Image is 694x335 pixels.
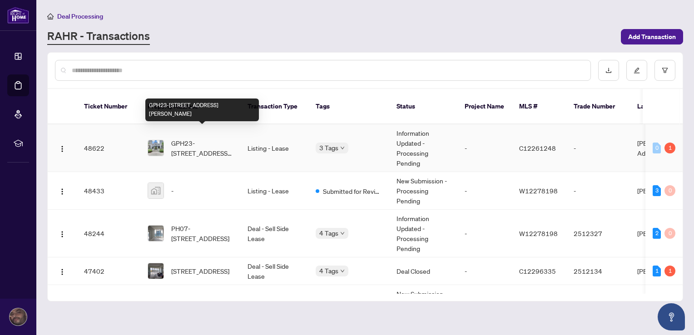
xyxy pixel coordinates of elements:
[654,60,675,81] button: filter
[457,124,512,172] td: -
[512,89,566,124] th: MLS #
[626,60,647,81] button: edit
[389,257,457,285] td: Deal Closed
[10,308,27,325] img: Profile Icon
[653,185,661,196] div: 3
[340,269,345,273] span: down
[148,226,164,241] img: thumbnail-img
[598,60,619,81] button: download
[47,13,54,20] span: home
[240,124,308,172] td: Listing - Lease
[664,266,675,276] div: 1
[664,228,675,239] div: 0
[519,229,558,237] span: W12278198
[653,228,661,239] div: 2
[621,29,683,44] button: Add Transaction
[77,285,140,323] td: 47398
[55,226,69,241] button: Logo
[171,186,173,196] span: -
[55,264,69,278] button: Logo
[566,285,630,323] td: 2512134
[653,143,661,153] div: 0
[566,210,630,257] td: 2512327
[77,89,140,124] th: Ticket Number
[148,263,164,279] img: thumbnail-img
[389,172,457,210] td: New Submission - Processing Pending
[55,141,69,155] button: Logo
[389,89,457,124] th: Status
[148,140,164,156] img: thumbnail-img
[145,99,259,121] div: GPH23-[STREET_ADDRESS][PERSON_NAME]
[55,183,69,198] button: Logo
[319,228,338,238] span: 4 Tags
[77,257,140,285] td: 47402
[319,143,338,153] span: 3 Tags
[59,268,66,276] img: Logo
[389,285,457,323] td: New Submission - Processing Pending
[662,67,668,74] span: filter
[77,124,140,172] td: 48622
[566,257,630,285] td: 2512134
[664,143,675,153] div: 1
[148,183,164,198] img: thumbnail-img
[457,285,512,323] td: -
[240,210,308,257] td: Deal - Sell Side Lease
[77,172,140,210] td: 48433
[59,145,66,153] img: Logo
[340,231,345,236] span: down
[319,266,338,276] span: 4 Tags
[664,185,675,196] div: 0
[634,67,640,74] span: edit
[389,210,457,257] td: Information Updated - Processing Pending
[240,89,308,124] th: Transaction Type
[566,172,630,210] td: -
[140,89,240,124] th: Property Address
[457,210,512,257] td: -
[171,138,233,158] span: GPH23-[STREET_ADDRESS][PERSON_NAME]
[240,285,308,323] td: Listing - Lease
[658,303,685,330] button: Open asap
[171,223,233,243] span: PH07-[STREET_ADDRESS]
[308,89,389,124] th: Tags
[389,124,457,172] td: Information Updated - Processing Pending
[240,257,308,285] td: Deal - Sell Side Lease
[7,7,29,24] img: logo
[519,267,556,275] span: C12296335
[566,124,630,172] td: -
[59,231,66,238] img: Logo
[323,186,382,196] span: Submitted for Review
[57,12,103,20] span: Deal Processing
[457,89,512,124] th: Project Name
[240,172,308,210] td: Listing - Lease
[59,188,66,195] img: Logo
[566,89,630,124] th: Trade Number
[605,67,612,74] span: download
[653,266,661,276] div: 1
[519,144,556,152] span: C12261248
[628,30,676,44] span: Add Transaction
[340,146,345,150] span: down
[77,210,140,257] td: 48244
[519,187,558,195] span: W12278198
[171,266,229,276] span: [STREET_ADDRESS]
[47,29,150,45] a: RAHR - Transactions
[457,257,512,285] td: -
[457,172,512,210] td: -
